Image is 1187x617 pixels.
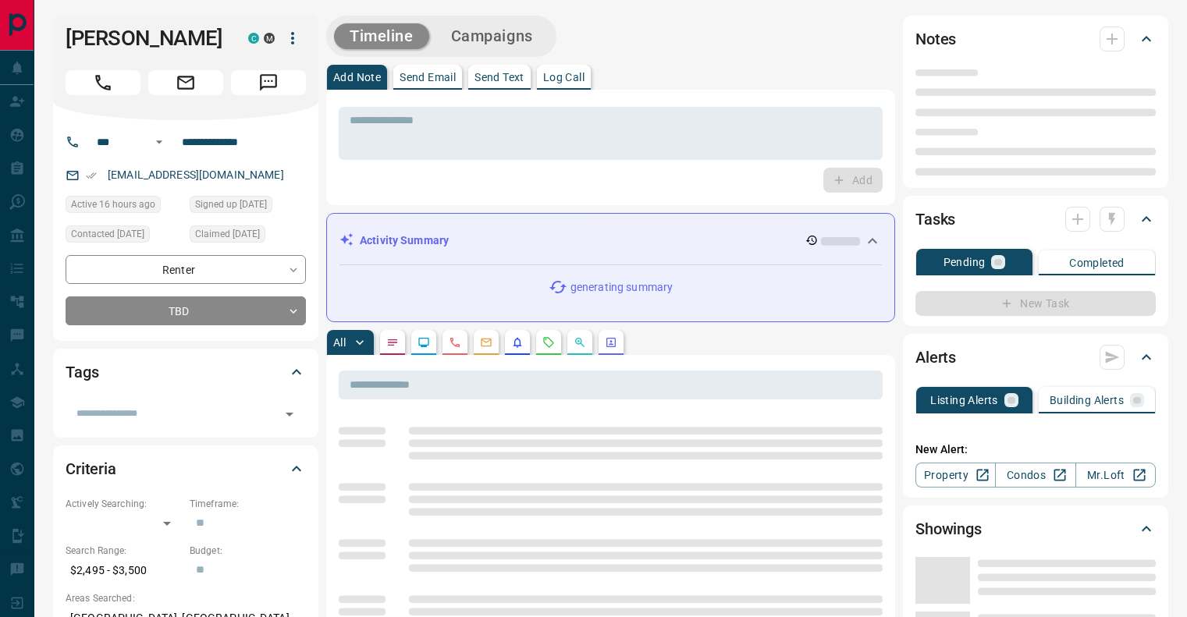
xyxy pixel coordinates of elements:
div: Tasks [915,200,1156,238]
p: Listing Alerts [930,395,998,406]
p: Timeframe: [190,497,306,511]
p: Budget: [190,544,306,558]
div: TBD [66,296,306,325]
h1: [PERSON_NAME] [66,26,225,51]
span: Call [66,70,140,95]
div: Sun Jul 20 2025 [190,225,306,247]
span: Claimed [DATE] [195,226,260,242]
div: Notes [915,20,1156,58]
div: Showings [915,510,1156,548]
p: Search Range: [66,544,182,558]
svg: Lead Browsing Activity [418,336,430,349]
p: Log Call [543,72,585,83]
p: Building Alerts [1050,395,1124,406]
button: Open [150,133,169,151]
a: Condos [995,463,1075,488]
div: Renter [66,255,306,284]
svg: Calls [449,336,461,349]
h2: Tasks [915,207,955,232]
svg: Requests [542,336,555,349]
p: New Alert: [915,441,1156,458]
p: Send Text [474,72,524,83]
p: Areas Searched: [66,591,306,605]
svg: Agent Actions [605,336,617,349]
button: Open [279,403,300,425]
p: Add Note [333,72,381,83]
span: Message [231,70,306,95]
p: Activity Summary [360,232,449,249]
div: Criteria [66,450,306,488]
div: Wed Sep 03 2025 [66,225,182,247]
a: Mr.Loft [1075,463,1156,488]
p: $2,495 - $3,500 [66,558,182,583]
svg: Listing Alerts [511,336,524,349]
span: Email [148,70,223,95]
p: Send Email [400,72,456,83]
p: All [333,337,346,348]
h2: Showings [915,516,982,541]
h2: Tags [66,360,98,385]
p: Pending [944,257,986,268]
svg: Email Verified [86,170,97,181]
p: Actively Searching: [66,497,182,511]
div: Alerts [915,339,1156,376]
svg: Opportunities [574,336,586,349]
a: Property [915,463,996,488]
span: Contacted [DATE] [71,226,144,242]
div: Thu Jun 05 2025 [190,196,306,218]
div: mrloft.ca [264,33,275,44]
div: Activity Summary [339,226,882,255]
div: Sat Oct 11 2025 [66,196,182,218]
p: generating summary [570,279,673,296]
svg: Notes [386,336,399,349]
h2: Criteria [66,456,116,481]
a: [EMAIL_ADDRESS][DOMAIN_NAME] [108,168,284,181]
h2: Notes [915,27,956,51]
span: Signed up [DATE] [195,197,267,212]
div: condos.ca [248,33,259,44]
button: Timeline [334,23,429,49]
p: Completed [1069,257,1125,268]
div: Tags [66,353,306,391]
svg: Emails [480,336,492,349]
h2: Alerts [915,345,956,370]
span: Active 16 hours ago [71,197,155,212]
button: Campaigns [435,23,549,49]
